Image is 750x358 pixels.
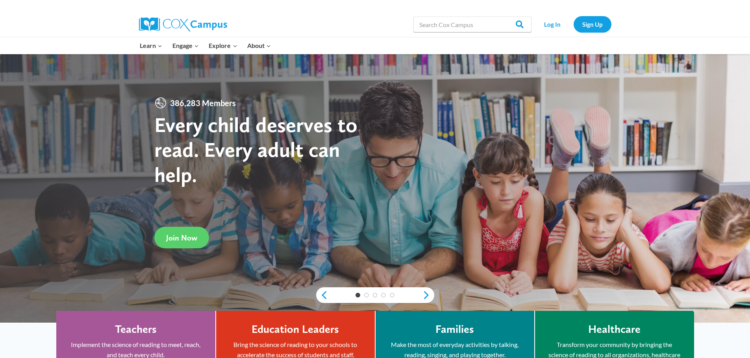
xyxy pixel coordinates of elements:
[316,287,434,303] div: content slider buttons
[166,233,197,242] span: Join Now
[364,293,369,297] a: 2
[535,16,570,32] a: Log In
[422,290,434,300] a: next
[139,17,227,31] img: Cox Campus
[316,290,328,300] a: previous
[390,293,394,297] a: 5
[209,40,237,51] span: Explore
[574,16,611,32] a: Sign Up
[535,16,611,32] nav: Secondary Navigation
[356,293,360,297] a: 1
[154,227,209,248] a: Join Now
[588,323,641,336] h4: Healthcare
[247,40,271,51] span: About
[252,323,339,336] h4: Education Leaders
[115,323,157,336] h4: Teachers
[172,40,199,51] span: Engage
[167,97,239,109] span: 386,283 Members
[140,40,162,51] span: Learn
[413,17,531,32] input: Search Cox Campus
[435,323,474,336] h4: Families
[381,293,386,297] a: 4
[135,37,276,54] nav: Primary Navigation
[154,112,357,187] strong: Every child deserves to read. Every adult can help.
[373,293,378,297] a: 3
